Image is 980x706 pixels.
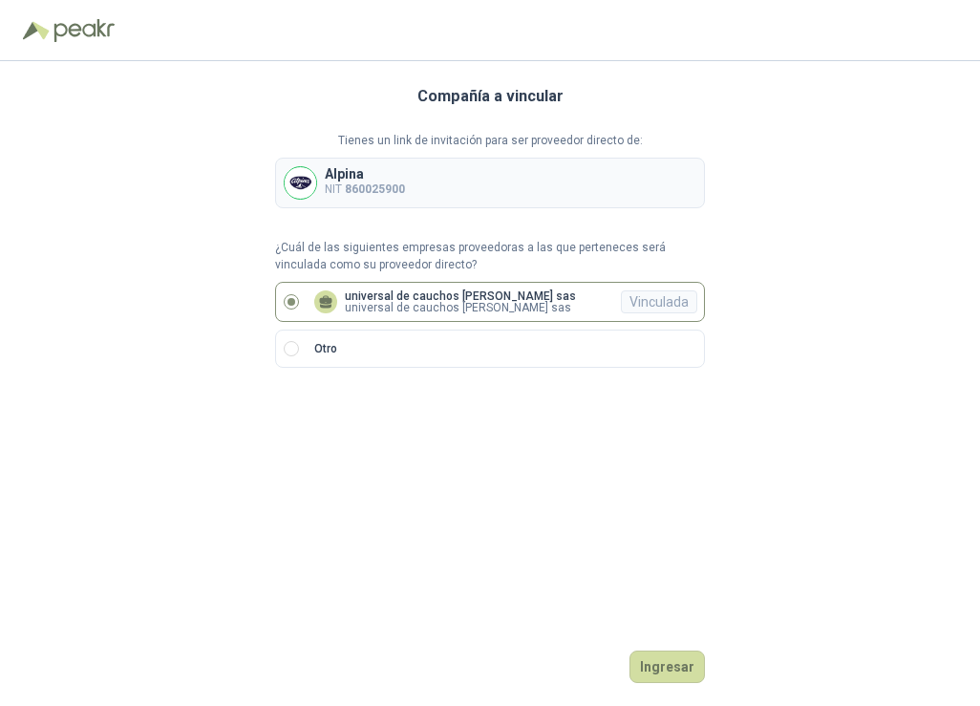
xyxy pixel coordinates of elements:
p: Tienes un link de invitación para ser proveedor directo de: [275,132,705,150]
p: NIT [325,181,405,199]
img: Peakr [53,19,115,42]
b: 860025900 [345,182,405,196]
p: Otro [314,340,337,358]
button: Ingresar [629,651,705,683]
p: ¿Cuál de las siguientes empresas proveedoras a las que perteneces será vinculada como su proveedo... [275,239,705,275]
img: Logo [23,21,50,40]
h3: Compañía a vincular [417,84,564,109]
p: Alpina [325,167,405,181]
div: Vinculada [621,290,697,313]
p: universal de cauchos [PERSON_NAME] sas [345,302,576,313]
img: Company Logo [285,167,316,199]
p: universal de cauchos [PERSON_NAME] sas [345,290,576,302]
